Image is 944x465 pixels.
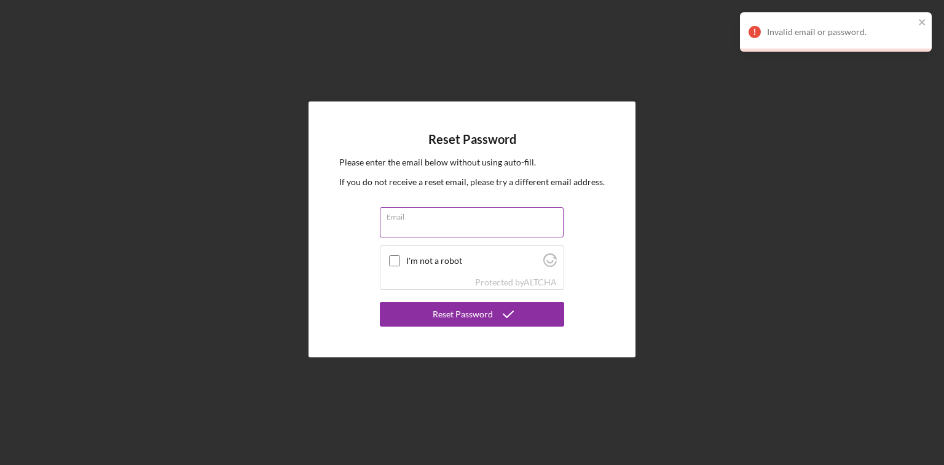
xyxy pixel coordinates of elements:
[543,258,557,269] a: Visit Altcha.org
[475,277,557,287] div: Protected by
[918,17,927,29] button: close
[380,302,564,327] button: Reset Password
[767,27,914,37] div: Invalid email or password.
[428,132,516,146] h4: Reset Password
[387,208,564,221] label: Email
[433,302,493,327] div: Reset Password
[339,175,605,189] p: If you do not receive a reset email, please try a different email address.
[524,277,557,287] a: Visit Altcha.org
[406,256,540,266] label: I'm not a robot
[339,156,605,169] p: Please enter the email below without using auto-fill.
